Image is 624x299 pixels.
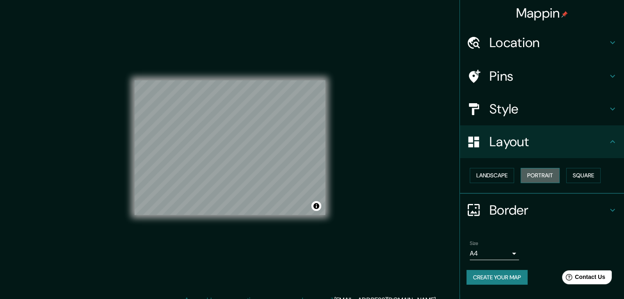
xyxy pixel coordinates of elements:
[460,60,624,93] div: Pins
[551,267,615,290] iframe: Help widget launcher
[516,5,568,21] h4: Mappin
[460,26,624,59] div: Location
[135,80,325,215] canvas: Map
[311,201,321,211] button: Toggle attribution
[489,202,608,218] h4: Border
[460,194,624,227] div: Border
[466,270,528,285] button: Create your map
[489,134,608,150] h4: Layout
[489,34,608,51] h4: Location
[470,168,514,183] button: Landscape
[460,125,624,158] div: Layout
[470,240,478,247] label: Size
[561,11,568,18] img: pin-icon.png
[566,168,601,183] button: Square
[489,68,608,84] h4: Pins
[521,168,560,183] button: Portrait
[460,93,624,125] div: Style
[470,247,519,260] div: A4
[489,101,608,117] h4: Style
